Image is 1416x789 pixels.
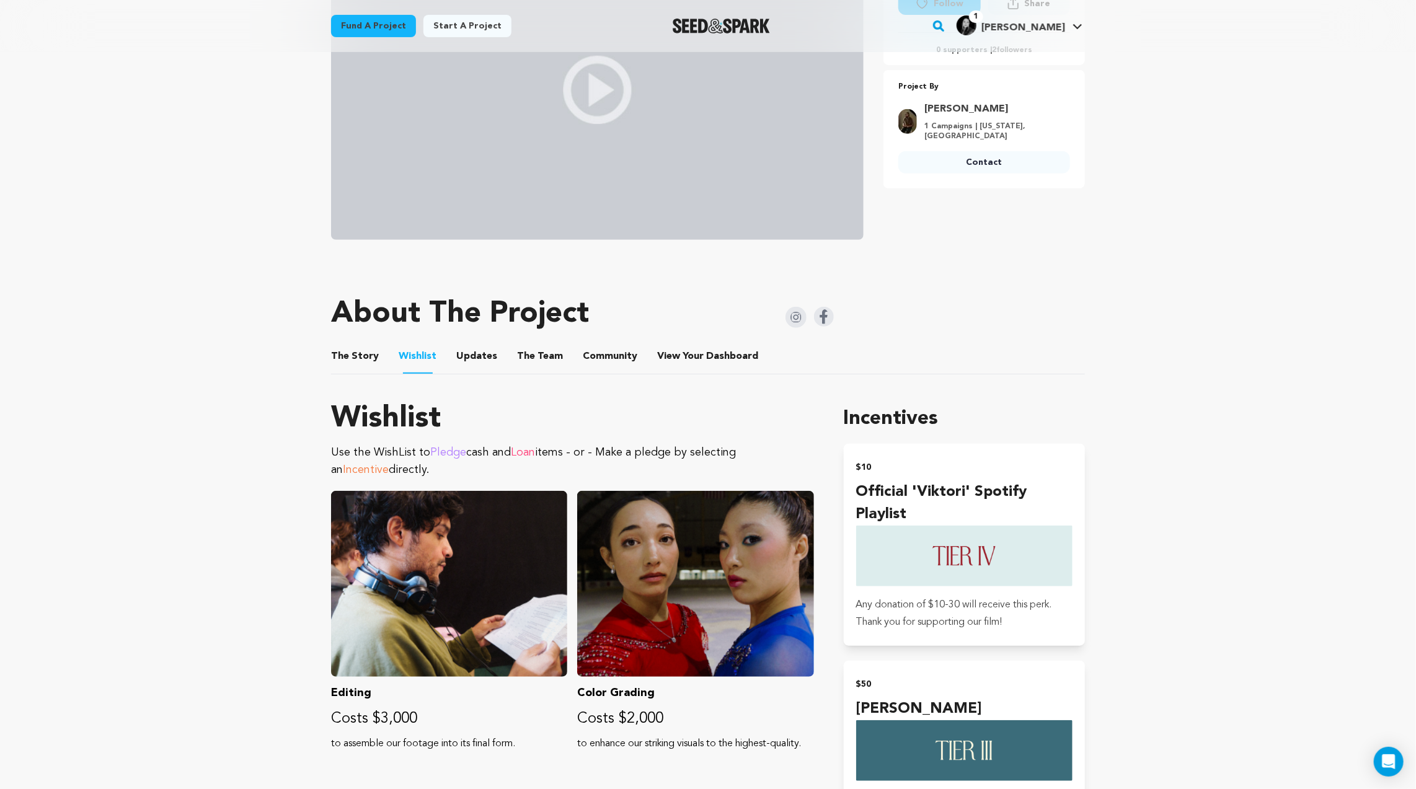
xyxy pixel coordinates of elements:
div: Jessica T.'s Profile [957,15,1065,35]
p: Color Grading [577,684,813,702]
h4: [PERSON_NAME] [856,698,1073,720]
p: Costs $2,000 [577,709,813,729]
h1: Wishlist [331,404,814,434]
h2: $50 [856,676,1073,693]
img: Seed&Spark Instagram Icon [785,307,807,328]
a: Contact [898,151,1070,174]
span: The [331,349,349,364]
p: Use the WishList to cash and items - or - Make a pledge by selecting an directly. [331,444,814,478]
span: Pledge [430,447,466,458]
img: incentive [856,526,1073,586]
a: ViewYourDashboard [657,349,761,364]
span: Story [331,349,379,364]
span: Community [583,349,637,364]
h1: Incentives [844,404,1085,434]
img: incentive [856,720,1073,781]
p: to assemble our footage into its final form. [331,736,567,751]
p: Editing [331,684,567,702]
p: Any donation of $10-30 will receive this perk. Thank you for supporting our film! [856,596,1073,631]
p: 1 Campaigns | [US_STATE], [GEOGRAPHIC_DATA] [924,121,1063,141]
h4: Official 'Viktori' Spotify Playlist [856,481,1073,526]
h1: About The Project [331,299,589,329]
p: to enhance our striking visuals to the highest-quality. [577,736,813,751]
a: Fund a project [331,15,416,37]
img: Seed&Spark Logo Dark Mode [673,19,770,33]
a: Jessica T.'s Profile [954,13,1085,35]
img: b1a7632ef9d88a98.png [957,15,976,35]
span: Team [517,349,563,364]
span: Updates [456,349,497,364]
span: 1 [969,11,983,23]
img: 3a86447e2a31640c.jpg [898,109,917,134]
h2: $10 [856,459,1073,476]
span: Dashboard [706,349,758,364]
span: Loan [511,447,535,458]
span: The [517,349,535,364]
p: Project By [898,80,1070,94]
button: $10 Official 'Viktori' Spotify Playlist incentive Any donation of $10-30 will receive this perk. ... [844,444,1085,646]
span: Jessica T.'s Profile [954,13,1085,39]
a: Goto Bradford Watson profile [924,102,1063,117]
p: Costs $3,000 [331,709,567,729]
span: Your [657,349,761,364]
span: Wishlist [399,349,436,364]
a: Start a project [423,15,511,37]
div: Open Intercom Messenger [1374,747,1404,777]
img: Seed&Spark Facebook Icon [814,307,834,327]
span: Incentive [343,464,389,475]
a: Seed&Spark Homepage [673,19,770,33]
span: [PERSON_NAME] [981,23,1065,33]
